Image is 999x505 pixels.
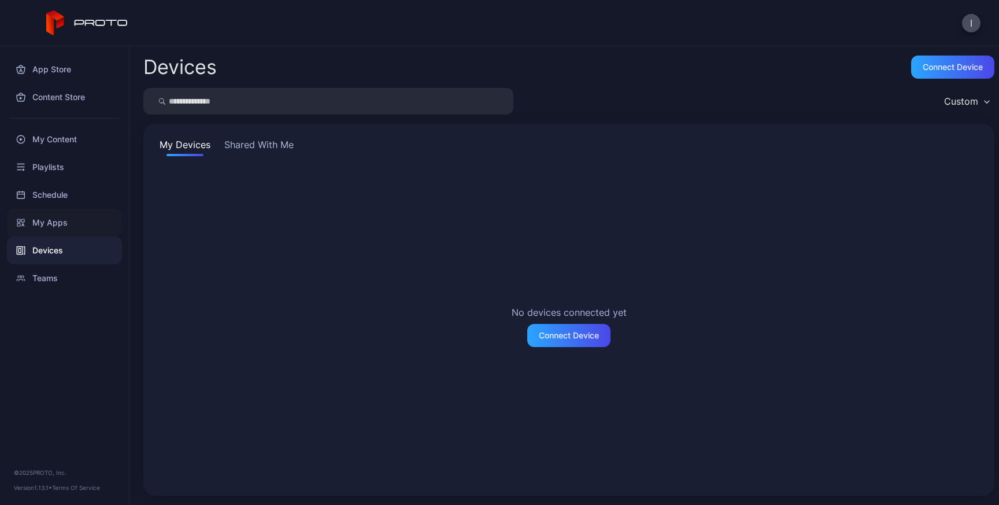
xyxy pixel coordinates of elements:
a: Teams [7,264,122,292]
a: My Apps [7,209,122,237]
button: Custom [938,88,994,115]
div: © 2025 PROTO, Inc. [14,468,115,477]
a: Terms Of Service [52,484,100,491]
a: My Content [7,126,122,153]
a: Content Store [7,83,122,111]
button: Shared With Me [222,138,296,156]
button: My Devices [157,138,213,156]
button: Connect device [911,56,994,79]
a: Schedule [7,181,122,209]
a: App Store [7,56,122,83]
button: Connect Device [527,324,610,347]
div: Custom [944,95,978,107]
h2: No devices connected yet [512,305,627,319]
a: Playlists [7,153,122,181]
h2: Devices [143,57,217,78]
span: Version 1.13.1 • [14,484,52,491]
div: Connect device [923,62,983,72]
a: Devices [7,237,122,264]
div: Connect Device [539,331,599,340]
button: I [962,14,980,32]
